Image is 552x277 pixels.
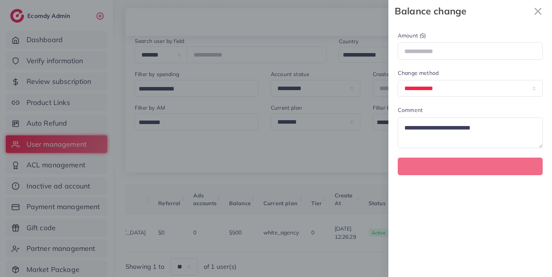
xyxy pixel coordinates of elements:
[530,4,546,19] svg: x
[398,106,543,117] legend: Comment
[530,3,546,19] button: Close
[398,69,543,80] legend: Change method
[398,32,543,43] legend: Amount ($)
[395,4,530,18] strong: Balance change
